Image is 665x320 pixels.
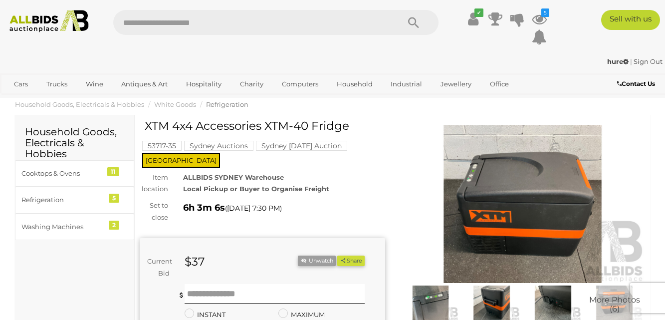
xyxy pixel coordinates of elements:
span: More Photos (6) [589,296,640,313]
mark: 53717-35 [142,141,182,151]
h1: XTM 4x4 Accessories XTM-40 Fridge [145,120,383,132]
a: 5 [532,10,547,28]
div: 11 [107,167,119,176]
a: Jewellery [434,76,478,92]
a: Sydney Auctions [184,142,253,150]
img: XTM 4x4 Accessories XTM-40 Fridge [400,125,646,283]
a: Sell with us [601,10,660,30]
i: 5 [541,8,549,17]
a: Charity [233,76,270,92]
div: Cooktops & Ovens [21,168,104,179]
a: 53717-35 [142,142,182,150]
strong: Local Pickup or Buyer to Organise Freight [183,185,329,193]
span: | [630,57,632,65]
div: Item location [132,172,176,195]
div: 2 [109,221,119,230]
strong: 6h 3m 6s [183,202,225,213]
mark: Sydney [DATE] Auction [256,141,347,151]
div: Refrigeration [21,194,104,206]
div: 5 [109,194,119,203]
strong: $37 [185,255,205,269]
a: Cars [7,76,34,92]
button: Search [389,10,439,35]
a: Sydney [DATE] Auction [256,142,347,150]
a: Household [330,76,379,92]
li: Unwatch this item [298,256,336,266]
div: Washing Machines [21,221,104,233]
a: Hospitality [180,76,228,92]
a: Industrial [384,76,429,92]
a: White Goods [154,100,196,108]
h2: Household Goods, Electricals & Hobbies [25,126,124,159]
a: Sign Out [634,57,663,65]
i: ✔ [474,8,483,17]
a: Trucks [40,76,74,92]
button: Unwatch [298,256,336,266]
a: Antiques & Art [115,76,174,92]
strong: ALLBIDS SYDNEY Warehouse [183,173,284,181]
a: Office [483,76,515,92]
button: Share [337,256,365,266]
a: Refrigeration [206,100,248,108]
a: hure [607,57,630,65]
strong: hure [607,57,629,65]
a: [GEOGRAPHIC_DATA] [46,92,130,109]
a: Washing Machines 2 [15,214,134,240]
mark: Sydney Auctions [184,141,253,151]
span: ( ) [225,204,282,212]
a: Computers [275,76,325,92]
img: Allbids.com.au [5,10,93,32]
a: Contact Us [617,78,658,89]
b: Contact Us [617,80,655,87]
a: Wine [79,76,110,92]
a: Refrigeration 5 [15,187,134,213]
span: [GEOGRAPHIC_DATA] [142,153,220,168]
a: Cooktops & Ovens 11 [15,160,134,187]
a: Sports [7,92,41,109]
a: Household Goods, Electricals & Hobbies [15,100,144,108]
div: Set to close [132,200,176,223]
span: [DATE] 7:30 PM [227,204,280,213]
a: ✔ [466,10,481,28]
div: Current Bid [140,256,177,279]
